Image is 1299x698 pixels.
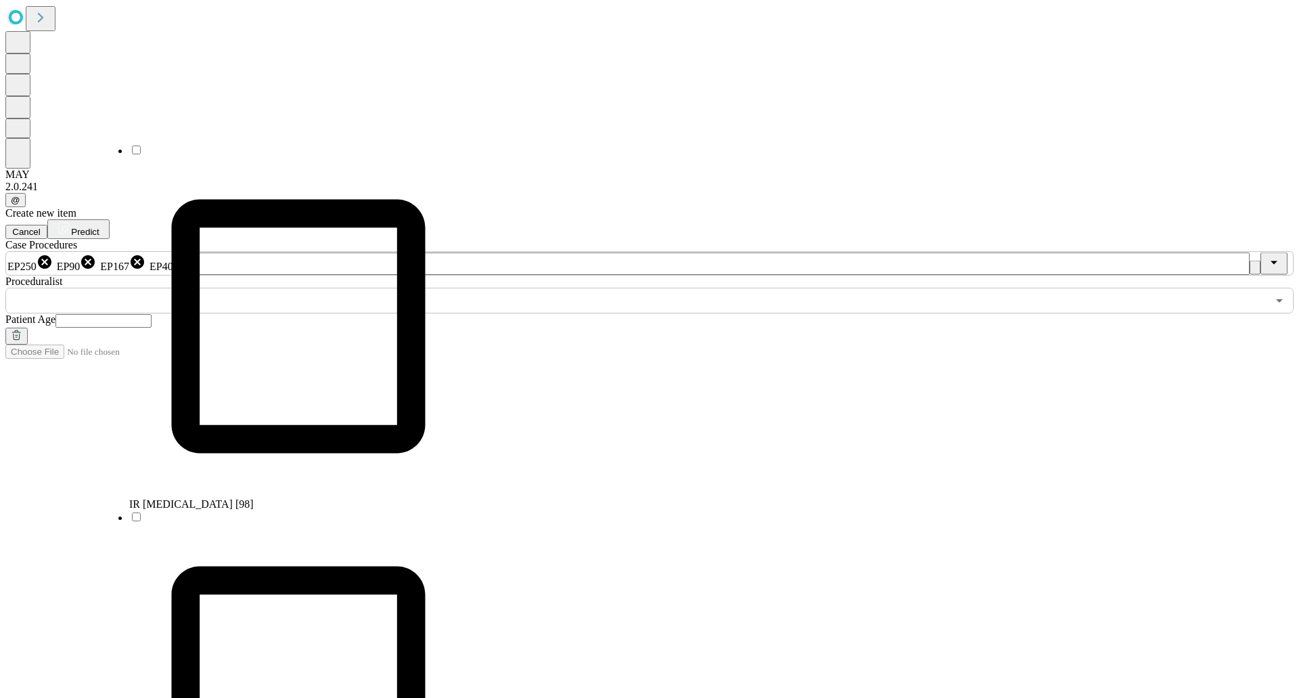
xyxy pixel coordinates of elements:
[7,261,37,272] span: EP250
[71,227,99,237] span: Predict
[7,254,53,273] div: EP250
[1260,253,1287,275] button: Close
[5,276,62,287] span: Proceduralist
[11,195,20,205] span: @
[5,313,55,325] span: Patient Age
[57,254,97,273] div: EP90
[1270,291,1289,310] button: Open
[1250,261,1260,275] button: Clear
[5,239,77,250] span: Scheduled Procedure
[5,181,1294,193] div: 2.0.241
[5,207,76,219] span: Create new item
[5,193,26,207] button: @
[12,227,41,237] span: Cancel
[47,219,110,239] button: Predict
[100,261,129,272] span: EP167
[5,169,1294,181] div: MAY
[129,498,254,510] span: IR [MEDICAL_DATA] [98]
[100,254,145,273] div: EP167
[5,225,47,239] button: Cancel
[57,261,81,272] span: EP90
